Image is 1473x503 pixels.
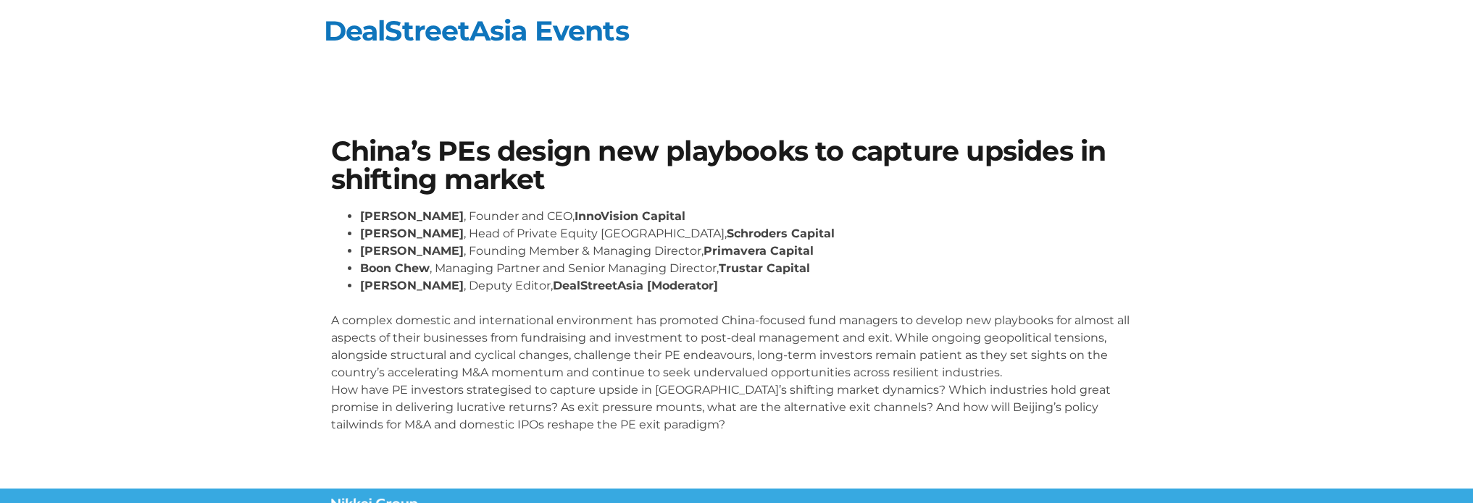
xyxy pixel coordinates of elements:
[360,261,430,275] strong: Boon Chew
[360,242,1143,260] li: , Founding Member & Managing Director,
[331,138,1143,193] h1: China’s PEs design new playbooks to capture upsides in shifting market
[360,227,464,240] strong: [PERSON_NAME]
[360,260,1143,277] li: , Managing Partner and Senior Managing Director,
[553,279,718,292] strong: DealStreetAsia [Moderator]
[324,14,629,48] a: DealStreetAsia Events
[727,227,835,240] strong: Schroders Capital
[704,244,814,258] strong: Primavera Capital
[360,208,1143,225] li: , Founder and CEO,
[360,225,1143,242] li: , Head of Private Equity [GEOGRAPHIC_DATA],
[331,295,1143,434] p: A complex domestic and international environment has promoted China-focused fund managers to deve...
[575,209,685,223] strong: InnoVision Capital
[719,261,810,275] strong: Trustar Capital
[360,277,1143,295] li: , Deputy Editor,
[360,279,464,292] strong: [PERSON_NAME]
[360,244,464,258] strong: [PERSON_NAME]
[360,209,464,223] strong: [PERSON_NAME]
